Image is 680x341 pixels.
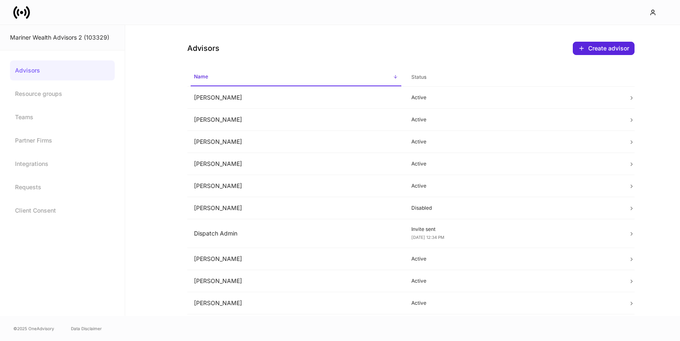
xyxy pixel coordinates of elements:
[187,270,405,292] td: [PERSON_NAME]
[411,226,615,233] p: Invite sent
[411,235,444,240] span: [DATE] 12:34 PM
[411,94,615,101] p: Active
[411,256,615,262] p: Active
[573,42,635,55] button: Create advisor
[411,300,615,306] p: Active
[10,201,115,221] a: Client Consent
[10,60,115,80] a: Advisors
[187,314,405,336] td: [PERSON_NAME]
[578,45,629,52] div: Create advisor
[10,130,115,150] a: Partner Firms
[10,154,115,174] a: Integrations
[187,131,405,153] td: [PERSON_NAME]
[187,197,405,219] td: [PERSON_NAME]
[187,219,405,248] td: Dispatch Admin
[187,292,405,314] td: [PERSON_NAME]
[13,325,54,332] span: © 2025 OneAdvisory
[187,87,405,109] td: [PERSON_NAME]
[187,248,405,270] td: [PERSON_NAME]
[10,107,115,127] a: Teams
[411,205,615,211] p: Disabled
[187,153,405,175] td: [PERSON_NAME]
[411,73,426,81] h6: Status
[187,175,405,197] td: [PERSON_NAME]
[191,68,401,86] span: Name
[411,138,615,145] p: Active
[411,278,615,284] p: Active
[187,43,219,53] h4: Advisors
[10,84,115,104] a: Resource groups
[194,73,208,80] h6: Name
[411,183,615,189] p: Active
[71,325,102,332] a: Data Disclaimer
[187,109,405,131] td: [PERSON_NAME]
[411,160,615,167] p: Active
[408,69,619,86] span: Status
[411,116,615,123] p: Active
[10,177,115,197] a: Requests
[10,33,115,42] div: Mariner Wealth Advisors 2 (103329)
